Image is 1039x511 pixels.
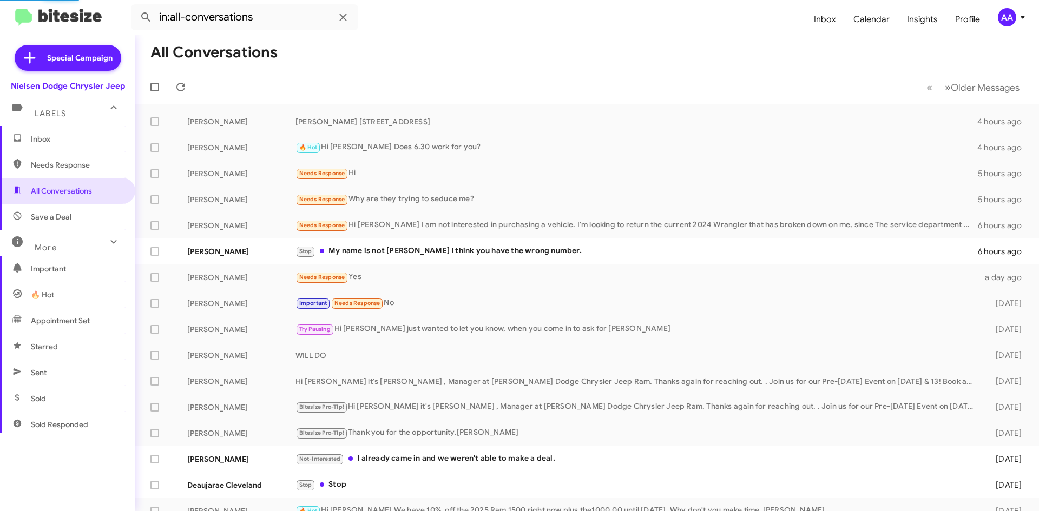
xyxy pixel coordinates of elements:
[31,289,54,300] span: 🔥 Hot
[951,82,1020,94] span: Older Messages
[978,454,1030,464] div: [DATE]
[299,455,341,462] span: Not-Interested
[295,427,978,439] div: Thank you for the opportunity.[PERSON_NAME]
[11,81,125,91] div: Nielsen Dodge Chrysler Jeep
[187,142,295,153] div: [PERSON_NAME]
[299,403,344,410] span: Bitesize Pro-Tip!
[187,194,295,205] div: [PERSON_NAME]
[187,272,295,283] div: [PERSON_NAME]
[295,141,977,154] div: Hi [PERSON_NAME] Does 6.30 work for you?
[47,52,113,63] span: Special Campaign
[978,480,1030,490] div: [DATE]
[295,479,978,491] div: Stop
[926,81,932,94] span: «
[977,142,1030,153] div: 4 hours ago
[31,315,90,326] span: Appointment Set
[31,419,88,430] span: Sold Responded
[299,196,345,203] span: Needs Response
[898,4,946,35] a: Insights
[150,44,278,61] h1: All Conversations
[845,4,898,35] a: Calendar
[998,8,1016,26] div: AA
[299,222,345,229] span: Needs Response
[31,160,123,170] span: Needs Response
[978,402,1030,413] div: [DATE]
[978,220,1030,231] div: 6 hours ago
[187,480,295,490] div: Deaujarae Cleveland
[295,245,978,257] div: My name is not [PERSON_NAME] I think you have the wrong number.
[299,274,345,281] span: Needs Response
[187,298,295,309] div: [PERSON_NAME]
[35,109,66,118] span: Labels
[938,76,1026,98] button: Next
[295,453,978,465] div: I already came in and we weren't able to make a deal.
[31,393,46,404] span: Sold
[187,220,295,231] div: [PERSON_NAME]
[187,350,295,361] div: [PERSON_NAME]
[299,300,327,307] span: Important
[35,243,57,253] span: More
[295,116,977,127] div: [PERSON_NAME] [STREET_ADDRESS]
[187,116,295,127] div: [PERSON_NAME]
[295,271,978,283] div: Yes
[295,219,978,231] div: Hi [PERSON_NAME] I am not interested in purchasing a vehicle. I'm looking to return the current 2...
[295,350,978,361] div: WILL DO
[978,324,1030,335] div: [DATE]
[295,323,978,335] div: Hi [PERSON_NAME] just wanted to let you know, when you come in to ask for [PERSON_NAME]
[978,298,1030,309] div: [DATE]
[31,367,47,378] span: Sent
[978,246,1030,257] div: 6 hours ago
[299,429,344,436] span: Bitesize Pro-Tip!
[299,326,331,333] span: Try Pausing
[989,8,1027,26] button: AA
[187,324,295,335] div: [PERSON_NAME]
[977,116,1030,127] div: 4 hours ago
[978,428,1030,439] div: [DATE]
[131,4,358,30] input: Search
[295,401,978,413] div: Hi [PERSON_NAME] it's [PERSON_NAME] , Manager at [PERSON_NAME] Dodge Chrysler Jeep Ram. Thanks ag...
[15,45,121,71] a: Special Campaign
[920,76,939,98] button: Previous
[978,194,1030,205] div: 5 hours ago
[978,376,1030,387] div: [DATE]
[295,167,978,180] div: Hi
[978,272,1030,283] div: a day ago
[805,4,845,35] a: Inbox
[187,246,295,257] div: [PERSON_NAME]
[295,193,978,205] div: Why are they trying to seduce me?
[31,211,71,222] span: Save a Deal
[945,81,951,94] span: »
[187,376,295,387] div: [PERSON_NAME]
[978,350,1030,361] div: [DATE]
[978,168,1030,179] div: 5 hours ago
[31,134,123,144] span: Inbox
[187,168,295,179] div: [PERSON_NAME]
[31,341,58,352] span: Starred
[299,248,312,255] span: Stop
[946,4,989,35] a: Profile
[31,263,123,274] span: Important
[187,428,295,439] div: [PERSON_NAME]
[187,454,295,464] div: [PERSON_NAME]
[920,76,1026,98] nav: Page navigation example
[299,170,345,177] span: Needs Response
[299,481,312,488] span: Stop
[295,297,978,309] div: No
[295,376,978,387] div: Hi [PERSON_NAME] it's [PERSON_NAME] , Manager at [PERSON_NAME] Dodge Chrysler Jeep Ram. Thanks ag...
[299,144,318,151] span: 🔥 Hot
[187,402,295,413] div: [PERSON_NAME]
[31,185,92,196] span: All Conversations
[334,300,380,307] span: Needs Response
